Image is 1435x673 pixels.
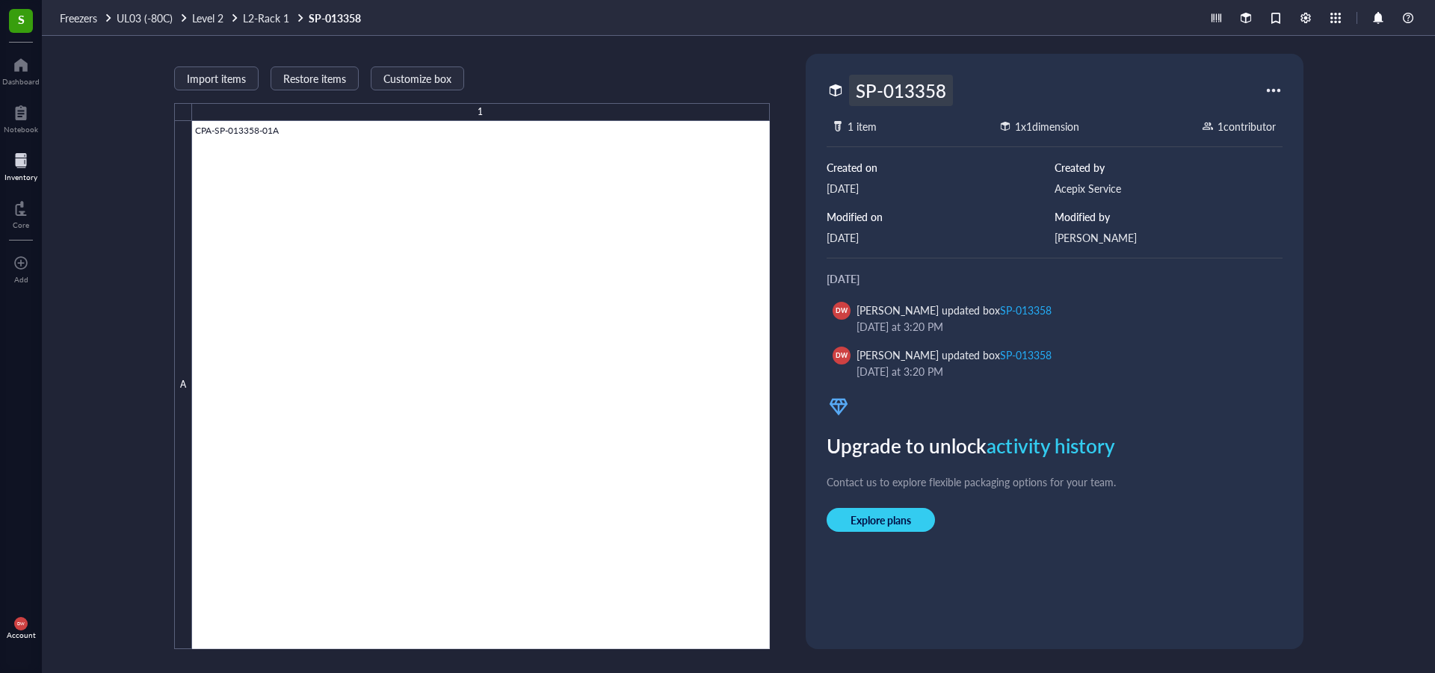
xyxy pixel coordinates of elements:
span: Restore items [283,72,346,84]
div: [DATE] [827,270,1283,287]
div: Created on [827,159,1055,176]
button: Customize box [371,66,464,90]
div: Notebook [4,125,38,134]
div: A [174,121,192,649]
span: DW [836,350,848,360]
span: Customize box [383,72,451,84]
div: 1 item [848,118,877,134]
span: Level 2 [192,10,223,25]
div: Add [14,275,28,284]
span: Explore plans [851,513,911,527]
div: [DATE] [827,180,1055,196]
div: Core [13,220,29,229]
a: UL03 (-80C) [117,11,189,25]
span: activity history [987,432,1115,459]
div: [PERSON_NAME] updated box [857,302,1052,318]
a: Inventory [4,149,37,182]
span: Freezers [60,10,97,25]
a: Notebook [4,101,38,134]
div: 1 x 1 dimension [1015,118,1079,134]
button: Restore items [271,66,359,90]
div: [DATE] [827,229,1055,246]
a: DW[PERSON_NAME] updated boxSP-013358[DATE] at 3:20 PM [827,296,1283,341]
div: SP-013358 [849,75,953,106]
button: Explore plans [827,508,935,532]
a: Freezers [60,11,114,25]
div: Account [7,630,36,639]
div: [DATE] at 3:20 PM [857,318,1265,335]
span: L2-Rack 1 [243,10,289,25]
a: DW[PERSON_NAME] updated boxSP-013358[DATE] at 3:20 PM [827,341,1283,385]
div: 1 [478,102,483,122]
div: Inventory [4,173,37,182]
a: Dashboard [2,53,40,86]
div: Upgrade to unlock [827,430,1283,462]
span: DW [836,306,848,315]
span: DW [17,621,25,627]
a: SP-013358 [309,11,364,25]
div: 1 contributor [1218,118,1276,134]
div: Dashboard [2,77,40,86]
a: Explore plans [827,508,1283,532]
div: [DATE] at 3:20 PM [857,363,1265,379]
div: Created by [1055,159,1283,176]
div: Modified by [1055,208,1283,225]
div: [PERSON_NAME] [1055,229,1283,246]
div: [PERSON_NAME] updated box [857,347,1052,363]
span: UL03 (-80C) [117,10,173,25]
div: Acepix Service [1055,180,1283,196]
div: Contact us to explore flexible packaging options for your team. [827,474,1283,490]
a: Level 2L2-Rack 1 [192,11,306,25]
a: Core [13,196,29,229]
span: S [18,10,25,28]
div: Modified on [827,208,1055,225]
div: SP-013358 [1000,303,1052,317]
div: SP-013358 [1000,347,1052,362]
button: Import items [174,66,259,90]
span: Import items [187,72,246,84]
